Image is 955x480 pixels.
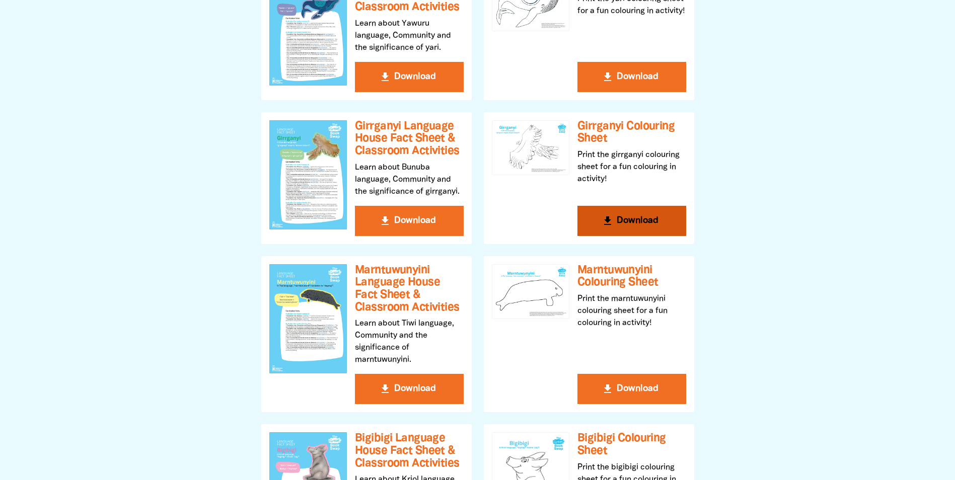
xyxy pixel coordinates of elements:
[577,206,686,236] button: get_app Download
[355,120,464,157] h3: Girrganyi Language House Fact Sheet & Classroom Activities
[379,71,391,83] i: get_app
[355,62,464,92] button: get_app Download
[492,264,569,319] img: Marntuwunyini Colouring Sheet
[379,383,391,395] i: get_app
[602,383,614,395] i: get_app
[492,120,569,175] img: Girrganyi Colouring Sheet
[355,432,464,469] h3: Bigibigi Language House Fact Sheet & Classroom Activities
[577,374,686,404] button: get_app Download
[577,432,686,457] h3: Bigibigi Colouring Sheet
[577,62,686,92] button: get_app Download
[355,206,464,236] button: get_app Download
[355,264,464,314] h3: Marntuwunyini Language House Fact Sheet & Classroom Activities
[269,120,347,229] img: Girrganyi Language House Fact Sheet & Classroom Activities
[269,264,347,373] img: Marntuwunyini Language House Fact Sheet & Classroom Activities
[577,264,686,289] h3: Marntuwunyini Colouring Sheet
[577,120,686,145] h3: Girrganyi Colouring Sheet
[602,71,614,83] i: get_app
[379,215,391,227] i: get_app
[602,215,614,227] i: get_app
[355,374,464,404] button: get_app Download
